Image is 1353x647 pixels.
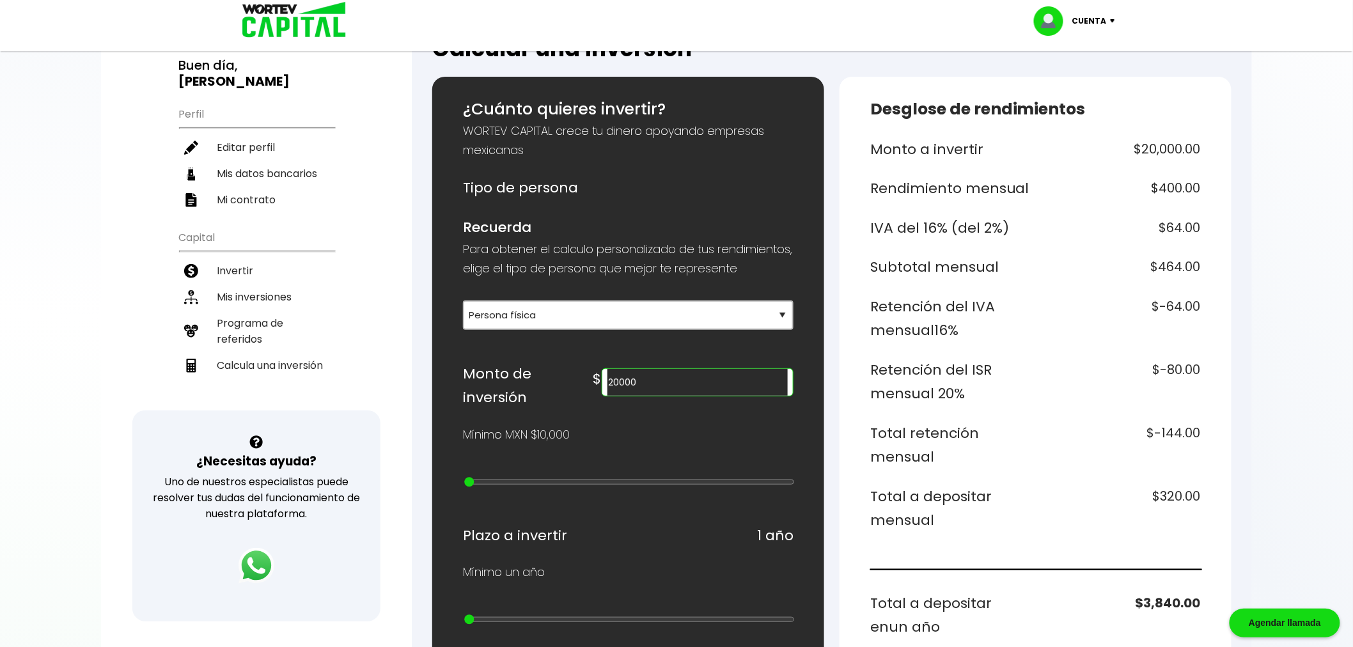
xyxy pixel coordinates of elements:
ul: Perfil [179,100,334,213]
h6: Recuerda [463,215,794,240]
h5: Desglose de rendimientos [870,97,1201,121]
h6: $-80.00 [1041,358,1201,406]
h6: Total a depositar mensual [870,485,1031,533]
p: WORTEV CAPITAL crece tu dinero apoyando empresas mexicanas [463,121,794,160]
h6: $-144.00 [1041,421,1201,469]
h6: Total a depositar en un año [870,591,1031,639]
img: profile-image [1034,6,1072,36]
h6: $320.00 [1041,485,1201,533]
a: Invertir [179,258,334,284]
a: Programa de referidos [179,310,334,352]
h6: Retención del IVA mensual 16% [870,295,1031,343]
p: Mínimo MXN $10,000 [463,425,570,444]
h6: Monto de inversión [463,362,593,410]
img: icon-down [1107,19,1124,23]
ul: Capital [179,223,334,410]
h6: Tipo de persona [463,176,794,200]
a: Editar perfil [179,134,334,160]
img: inversiones-icon.6695dc30.svg [184,290,198,304]
h3: ¿Necesitas ayuda? [196,452,317,471]
h6: Plazo a invertir [463,524,567,548]
h6: IVA del 16% (del 2%) [870,216,1031,240]
h3: Buen día, [179,58,334,90]
img: calculadora-icon.17d418c4.svg [184,359,198,373]
h6: $400.00 [1041,176,1201,201]
p: Cuenta [1072,12,1107,31]
h6: 1 año [757,524,794,548]
h6: Total retención mensual [870,421,1031,469]
a: Mi contrato [179,187,334,213]
a: Calcula una inversión [179,352,334,378]
img: recomiendanos-icon.9b8e9327.svg [184,324,198,338]
h6: $64.00 [1041,216,1201,240]
img: logos_whatsapp-icon.242b2217.svg [239,548,274,584]
p: Mínimo un año [463,563,545,582]
div: Agendar llamada [1230,609,1340,637]
p: Uno de nuestros especialistas puede resolver tus dudas del funcionamiento de nuestra plataforma. [149,474,364,522]
img: editar-icon.952d3147.svg [184,141,198,155]
img: invertir-icon.b3b967d7.svg [184,264,198,278]
h6: Rendimiento mensual [870,176,1031,201]
h5: ¿Cuánto quieres invertir? [463,97,794,121]
h6: $3,840.00 [1041,591,1201,639]
h6: Retención del ISR mensual 20% [870,358,1031,406]
h6: Monto a invertir [870,137,1031,162]
img: datos-icon.10cf9172.svg [184,167,198,181]
h6: $464.00 [1041,255,1201,279]
h2: Calcular una inversión [432,36,1232,61]
h6: $ [593,367,602,391]
h6: Subtotal mensual [870,255,1031,279]
b: [PERSON_NAME] [179,72,290,90]
p: Para obtener el calculo personalizado de tus rendimientos, elige el tipo de persona que mejor te ... [463,240,794,278]
h6: $-64.00 [1041,295,1201,343]
a: Mis inversiones [179,284,334,310]
a: Mis datos bancarios [179,160,334,187]
h6: $20,000.00 [1041,137,1201,162]
img: contrato-icon.f2db500c.svg [184,193,198,207]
